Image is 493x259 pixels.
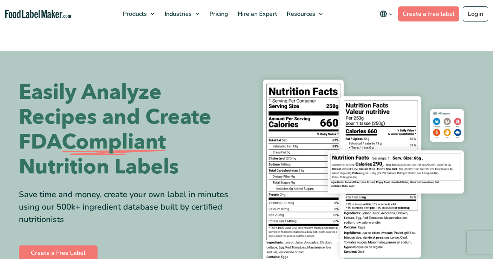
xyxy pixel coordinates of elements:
[235,10,278,18] span: Hire an Expert
[162,10,192,18] span: Industries
[19,189,241,226] div: Save time and money, create your own label in minutes using our 500k+ ingredient database built b...
[398,6,459,21] a: Create a free label
[463,6,488,21] a: Login
[62,130,166,155] span: Compliant
[19,80,241,179] h1: Easily Analyze Recipes and Create FDA Nutrition Labels
[207,10,229,18] span: Pricing
[121,10,148,18] span: Products
[284,10,316,18] span: Resources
